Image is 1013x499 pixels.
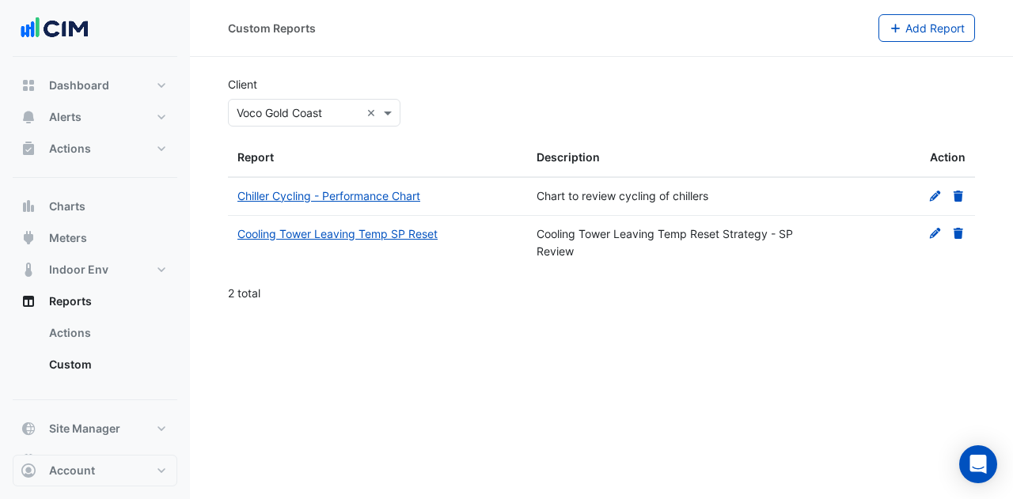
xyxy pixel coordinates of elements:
img: Company Logo [19,13,90,44]
a: Custom [36,349,177,380]
button: Actions [13,133,177,164]
button: Admin [13,444,177,476]
span: Indoor Env [49,262,108,278]
app-icon: Dashboard [21,77,36,93]
span: Reports [49,293,92,309]
button: Alerts [13,101,177,133]
span: Add Report [905,21,965,35]
app-icon: Alerts [21,109,36,125]
button: Meters [13,222,177,254]
span: Meters [49,230,87,246]
button: Dashboard [13,70,177,101]
app-icon: Admin [21,452,36,468]
app-icon: Meters [21,230,36,246]
a: Edit [928,227,943,240]
button: Add Report [878,14,976,42]
div: Open Intercom Messenger [959,445,997,483]
span: Account [49,463,95,478]
span: Admin [49,452,85,468]
button: Account [13,455,177,486]
app-icon: Indoor Env [21,262,36,278]
div: Reports [13,317,177,387]
span: Dashboard [49,77,109,93]
button: Indoor Env [13,254,177,285]
button: Reports [13,285,177,317]
a: Edit [928,189,943,202]
a: Delete [951,189,966,202]
span: Action [930,149,966,167]
label: Client [228,76,257,93]
span: Clear [366,104,380,121]
button: Charts [13,191,177,222]
span: Charts [49,198,85,214]
button: Site Manager [13,413,177,444]
div: Cooling Tower Leaving Temp Reset Strategy - SP Review [537,225,817,262]
app-icon: Actions [21,141,36,157]
span: Site Manager [49,421,120,437]
a: Cooling Tower Leaving Temp SP Reset [237,227,438,240]
div: Custom Reports [228,20,316,36]
app-icon: Reports [21,293,36,309]
div: Chart to review cycling of chillers [537,187,817,206]
app-icon: Site Manager [21,421,36,437]
span: Report [237,150,274,164]
a: Actions [36,317,177,349]
a: Delete [951,227,966,240]
a: Chiller Cycling - Performance Chart [237,189,420,202]
span: Actions [49,141,91,157]
app-icon: Charts [21,198,36,214]
div: 2 total [228,274,975,313]
span: Alerts [49,109,82,125]
span: Description [537,150,600,164]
